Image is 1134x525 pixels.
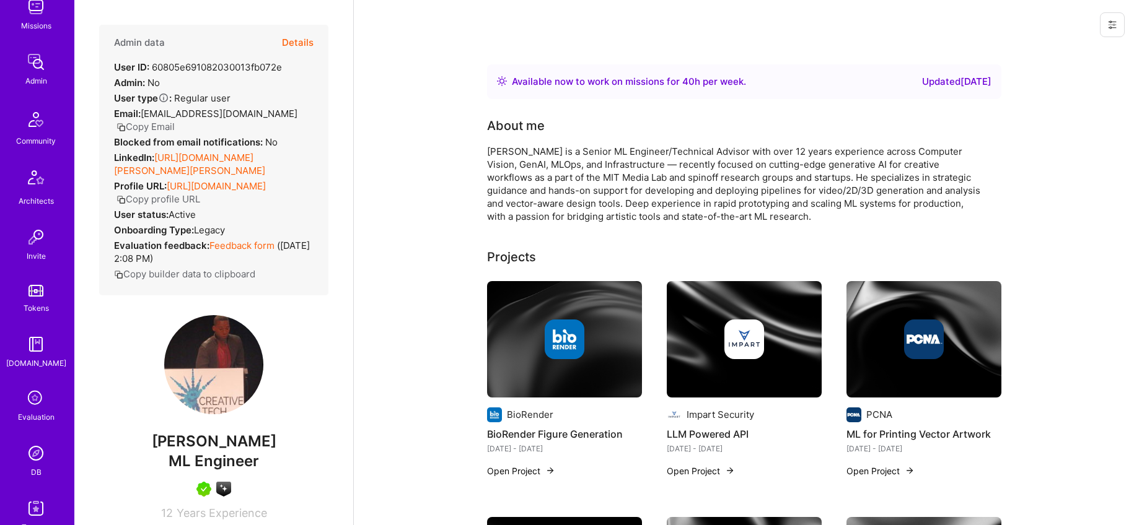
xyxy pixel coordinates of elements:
strong: Profile URL: [114,180,167,192]
button: Copy profile URL [116,193,200,206]
i: icon SelectionTeam [24,387,48,410]
strong: User type : [114,92,172,104]
div: [DATE] - [DATE] [487,442,642,455]
h4: BioRender Figure Generation [487,426,642,442]
i: Help [158,92,169,103]
img: Company logo [846,407,861,422]
div: No [114,76,160,89]
img: arrow-right [905,466,915,475]
strong: Admin: [114,77,145,89]
img: Company logo [545,319,584,359]
img: Company logo [724,319,764,359]
div: Invite [27,249,46,262]
div: Community [16,134,56,147]
span: Active [169,209,196,220]
div: Evaluation [18,410,55,423]
img: Admin Search [24,441,48,466]
img: tokens [29,285,43,297]
div: 60805e691082030013fb072e [114,61,282,74]
img: Community [21,105,51,134]
button: Open Project [667,464,735,477]
span: legacy [194,224,225,236]
div: [DOMAIN_NAME] [6,357,66,370]
h4: LLM Powered API [667,426,822,442]
img: Skill Targeter [24,496,48,521]
img: guide book [24,332,48,357]
div: About me [487,116,545,135]
div: Available now to work on missions for h per week . [512,74,746,89]
img: Company logo [904,319,944,359]
img: User Avatar [164,315,263,414]
span: 12 [161,506,173,519]
span: ML Engineer [169,452,259,470]
h4: ML for Printing Vector Artwork [846,426,1001,442]
strong: Evaluation feedback: [114,240,209,251]
div: Updated [DATE] [922,74,991,89]
span: 40 [682,76,695,87]
img: A.Teamer in Residence [196,482,211,497]
img: Company logo [667,407,682,422]
img: A.I. guild [216,482,231,497]
div: BioRender [507,408,553,421]
div: Tokens [24,302,49,315]
strong: User ID: [114,61,149,73]
strong: LinkedIn: [114,152,154,163]
button: Open Project [846,464,915,477]
strong: Email: [114,108,141,119]
span: Years Experience [177,506,267,519]
button: Open Project [487,464,555,477]
img: Invite [24,225,48,249]
span: [EMAIL_ADDRESS][DOMAIN_NAME] [141,108,297,119]
button: Copy builder data to clipboard [114,267,255,280]
i: icon Copy [116,195,126,204]
h4: Admin data [114,37,165,48]
strong: User status: [114,209,169,220]
div: DB [31,466,42,479]
div: Projects [487,248,536,266]
div: Impart Security [687,408,754,421]
strong: Onboarding Type: [114,224,194,236]
img: arrow-right [545,466,555,475]
img: Architects [21,165,51,194]
div: ( [DATE] 2:08 PM ) [114,239,314,265]
img: cover [667,281,822,397]
i: icon Copy [114,270,123,279]
div: [PERSON_NAME] is a Senior ML Engineer/Technical Advisor with over 12 years experience across Comp... [487,145,983,223]
img: Availability [497,76,507,86]
a: [URL][DOMAIN_NAME][PERSON_NAME][PERSON_NAME] [114,152,265,176]
img: Company logo [487,407,502,422]
div: Admin [25,74,47,87]
strong: Blocked from email notifications: [114,136,265,148]
img: cover [487,281,642,397]
a: [URL][DOMAIN_NAME] [167,180,266,192]
div: Architects [19,194,54,207]
img: cover [846,281,1001,397]
a: Feedback form [209,240,275,251]
img: admin teamwork [24,50,48,74]
button: Copy Email [116,120,175,133]
div: [DATE] - [DATE] [846,442,1001,455]
i: icon Copy [116,123,126,132]
div: No [114,136,278,149]
div: [DATE] - [DATE] [667,442,822,455]
div: Regular user [114,92,231,105]
img: arrow-right [725,466,735,475]
div: Missions [21,19,51,32]
span: [PERSON_NAME] [99,432,328,451]
div: PCNA [866,408,892,421]
button: Details [282,25,314,61]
